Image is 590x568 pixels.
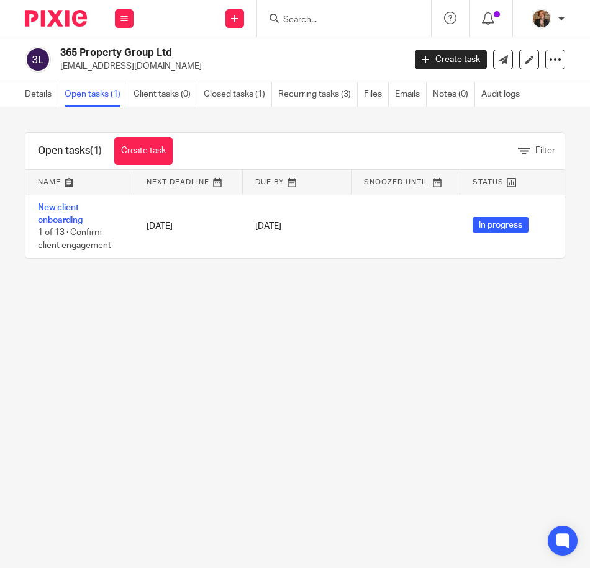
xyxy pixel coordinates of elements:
h1: Open tasks [38,144,102,158]
a: Client tasks (0) [134,82,197,107]
a: Create task [415,50,487,69]
img: svg%3E [25,47,51,73]
input: Search [282,15,394,26]
a: Open tasks (1) [65,82,127,107]
a: Recurring tasks (3) [278,82,358,107]
span: Filter [535,146,555,155]
span: [DATE] [255,222,281,231]
span: Status [473,179,504,185]
a: Audit logs [481,82,526,107]
a: Notes (0) [433,82,475,107]
a: New client onboarding [38,203,83,224]
a: Closed tasks (1) [204,82,272,107]
a: Create task [114,137,173,165]
h2: 365 Property Group Ltd [60,47,329,60]
img: Pixie [25,10,87,27]
span: Snoozed Until [364,179,429,185]
p: [EMAIL_ADDRESS][DOMAIN_NAME] [60,60,396,73]
a: Emails [395,82,427,107]
span: 1 of 13 · Confirm client engagement [38,228,111,250]
span: (1) [90,146,102,156]
a: Files [364,82,389,107]
td: [DATE] [134,195,243,258]
img: WhatsApp%20Image%202025-04-23%20at%2010.20.30_16e186ec.jpg [532,9,551,29]
a: Details [25,82,58,107]
span: In progress [473,217,529,233]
